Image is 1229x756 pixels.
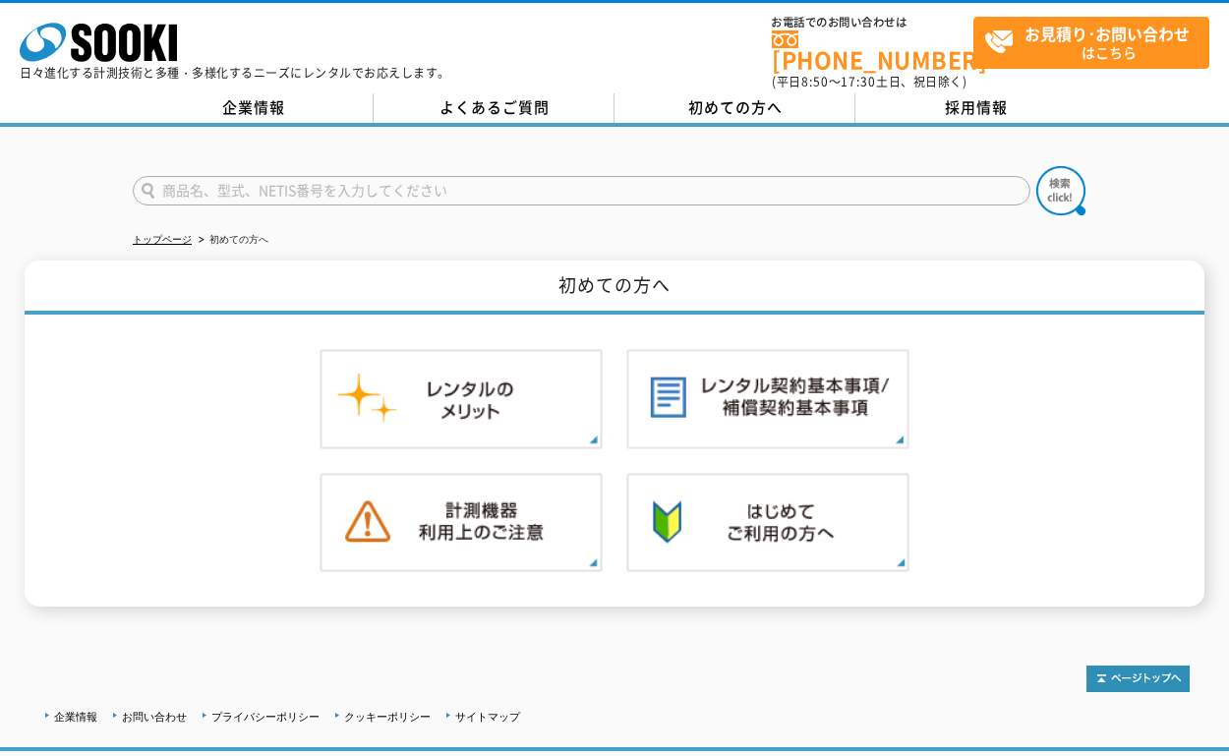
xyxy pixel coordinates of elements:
[133,93,374,123] a: 企業情報
[344,711,431,723] a: クッキーポリシー
[626,349,909,449] img: レンタル契約基本事項／補償契約基本事項
[133,176,1030,205] input: 商品名、型式、NETIS番号を入力してください
[20,67,450,79] p: 日々進化する計測技術と多種・多様化するニーズにレンタルでお応えします。
[374,93,614,123] a: よくあるご質問
[772,73,966,90] span: (平日 ～ 土日、祝日除く)
[772,17,973,29] span: お電話でのお問い合わせは
[688,96,783,118] span: 初めての方へ
[320,473,603,573] img: 計測機器ご利用上のご注意
[801,73,829,90] span: 8:50
[25,261,1204,315] h1: 初めての方へ
[1036,166,1085,215] img: btn_search.png
[455,711,520,723] a: サイトマップ
[841,73,876,90] span: 17:30
[1086,666,1190,692] img: トップページへ
[133,234,192,245] a: トップページ
[984,18,1208,67] span: はこちら
[614,93,855,123] a: 初めての方へ
[772,30,973,71] a: [PHONE_NUMBER]
[54,711,97,723] a: 企業情報
[195,230,268,251] li: 初めての方へ
[122,711,187,723] a: お問い合わせ
[320,349,603,449] img: レンタルのメリット
[973,17,1209,69] a: お見積り･お問い合わせはこちら
[211,711,320,723] a: プライバシーポリシー
[855,93,1096,123] a: 採用情報
[626,473,909,573] img: 初めての方へ
[1024,22,1190,45] strong: お見積り･お問い合わせ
